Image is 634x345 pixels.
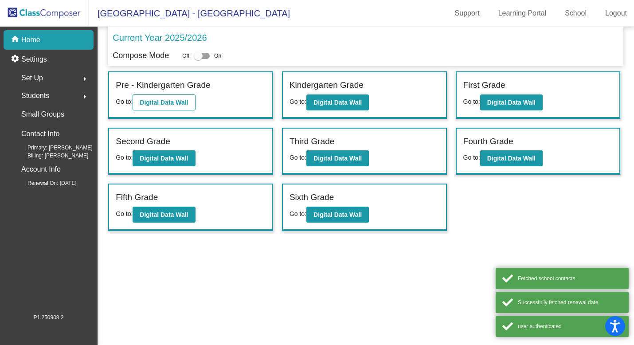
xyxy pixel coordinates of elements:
button: Digital Data Wall [480,94,543,110]
span: Primary: [PERSON_NAME] [13,144,93,152]
b: Digital Data Wall [140,99,188,106]
p: Account Info [21,163,61,176]
div: user authenticated [518,322,622,330]
span: Go to: [116,154,133,161]
a: Learning Portal [491,6,554,20]
label: Sixth Grade [290,191,334,204]
span: Go to: [290,154,306,161]
b: Digital Data Wall [313,211,362,218]
button: Digital Data Wall [133,207,195,223]
span: Go to: [116,98,133,105]
p: Small Groups [21,108,64,121]
b: Digital Data Wall [487,155,536,162]
span: [GEOGRAPHIC_DATA] - [GEOGRAPHIC_DATA] [89,6,290,20]
b: Digital Data Wall [140,211,188,218]
b: Digital Data Wall [487,99,536,106]
button: Digital Data Wall [306,94,369,110]
span: Students [21,90,49,102]
p: Settings [21,54,47,65]
mat-icon: arrow_right [79,74,90,84]
button: Digital Data Wall [306,207,369,223]
span: On [214,52,221,60]
span: Go to: [290,210,306,217]
span: Go to: [463,154,480,161]
p: Compose Mode [113,50,169,62]
div: Fetched school contacts [518,274,622,282]
b: Digital Data Wall [313,99,362,106]
label: Pre - Kindergarten Grade [116,79,210,92]
button: Digital Data Wall [133,94,195,110]
a: Logout [598,6,634,20]
label: Fourth Grade [463,135,513,148]
p: Contact Info [21,128,59,140]
span: Go to: [116,210,133,217]
label: Kindergarten Grade [290,79,364,92]
p: Current Year 2025/2026 [113,31,207,44]
b: Digital Data Wall [140,155,188,162]
mat-icon: arrow_right [79,91,90,102]
a: Support [448,6,487,20]
b: Digital Data Wall [313,155,362,162]
button: Digital Data Wall [480,150,543,166]
p: Home [21,35,40,45]
div: Successfully fetched renewal date [518,298,622,306]
span: Set Up [21,72,43,84]
span: Renewal On: [DATE] [13,179,76,187]
span: Billing: [PERSON_NAME] [13,152,88,160]
label: Fifth Grade [116,191,158,204]
span: Off [182,52,189,60]
span: Go to: [290,98,306,105]
label: First Grade [463,79,505,92]
label: Second Grade [116,135,170,148]
a: School [558,6,594,20]
mat-icon: settings [11,54,21,65]
mat-icon: home [11,35,21,45]
button: Digital Data Wall [133,150,195,166]
label: Third Grade [290,135,334,148]
span: Go to: [463,98,480,105]
button: Digital Data Wall [306,150,369,166]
